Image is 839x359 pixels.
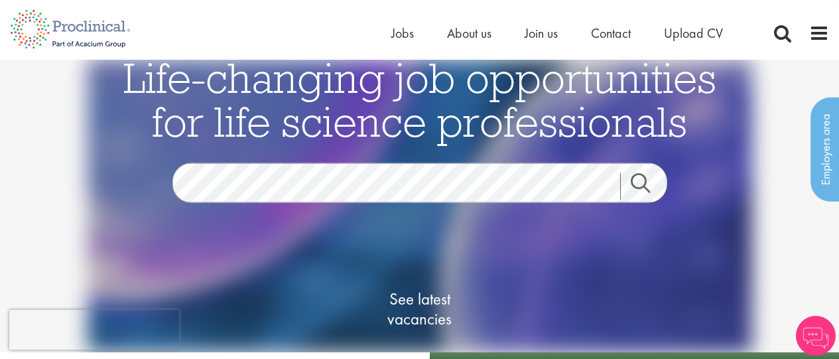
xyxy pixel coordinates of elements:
img: candidate home [87,60,751,352]
a: Job search submit button [620,173,677,199]
a: Jobs [391,25,414,42]
a: Join us [525,25,558,42]
a: About us [447,25,491,42]
a: Contact [591,25,631,42]
iframe: reCAPTCHA [9,310,179,350]
img: Chatbot [796,316,836,356]
a: Upload CV [664,25,723,42]
span: Life-changing job opportunities for life science professionals [123,50,716,147]
span: See latest vacancies [354,289,486,328]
